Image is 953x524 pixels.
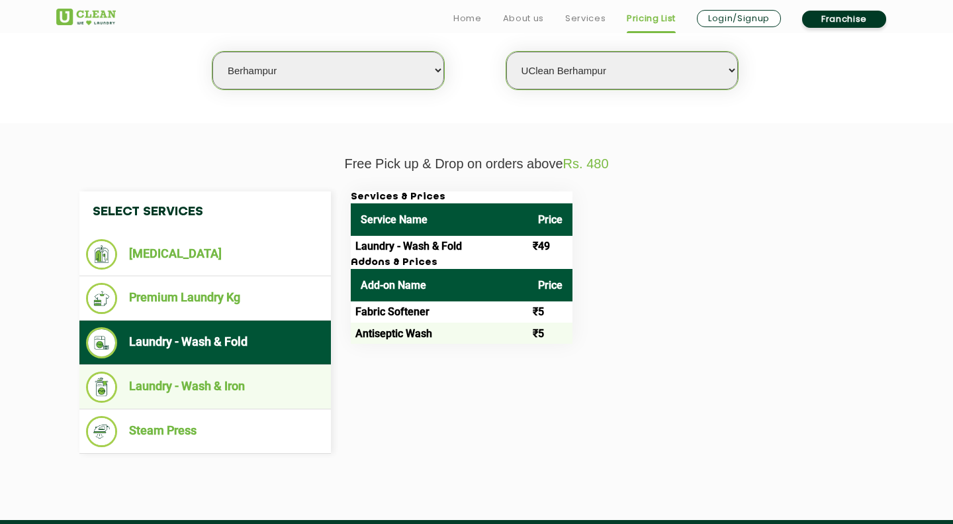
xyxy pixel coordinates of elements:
a: About us [503,11,544,26]
td: ₹49 [528,236,572,257]
a: Home [453,11,482,26]
td: Laundry - Wash & Fold [351,236,528,257]
li: [MEDICAL_DATA] [86,239,324,270]
th: Price [528,269,572,301]
span: Rs. 480 [563,156,609,171]
a: Login/Signup [697,10,781,27]
li: Premium Laundry Kg [86,283,324,314]
img: UClean Laundry and Dry Cleaning [56,9,116,25]
li: Laundry - Wash & Iron [86,372,324,403]
a: Services [565,11,606,26]
h4: Select Services [79,191,331,233]
th: Add-on Name [351,269,528,301]
h3: Addons & Prices [351,257,572,269]
img: Steam Press [86,416,117,447]
td: Antiseptic Wash [351,323,528,344]
th: Service Name [351,203,528,236]
p: Free Pick up & Drop on orders above [56,156,897,172]
img: Laundry - Wash & Fold [86,327,117,358]
img: Dry Cleaning [86,239,117,270]
td: ₹5 [528,301,572,323]
li: Laundry - Wash & Fold [86,327,324,358]
td: Fabric Softener [351,301,528,323]
a: Franchise [802,11,886,28]
img: Laundry - Wash & Iron [86,372,117,403]
td: ₹5 [528,323,572,344]
li: Steam Press [86,416,324,447]
a: Pricing List [627,11,676,26]
img: Premium Laundry Kg [86,283,117,314]
h3: Services & Prices [351,191,572,203]
th: Price [528,203,572,236]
